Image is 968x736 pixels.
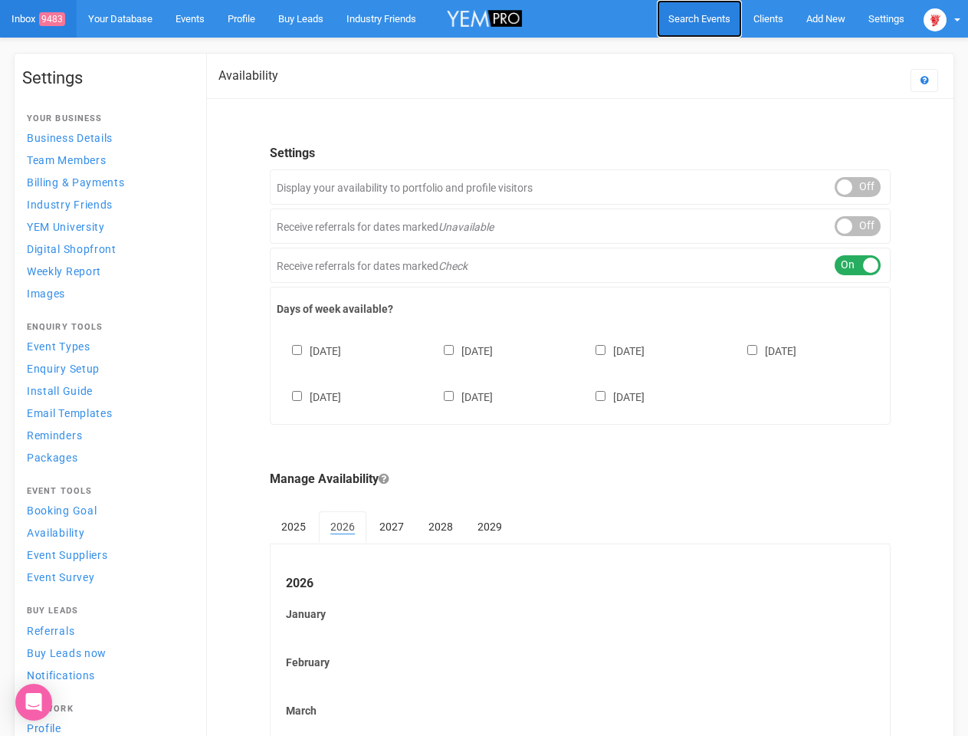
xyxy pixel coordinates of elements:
span: Clients [753,13,783,25]
legend: Settings [270,145,891,163]
a: Digital Shopfront [22,238,191,259]
h4: Network [27,705,186,714]
label: Days of week available? [277,301,884,317]
a: Business Details [22,127,191,148]
span: Team Members [27,154,106,166]
a: Team Members [22,149,191,170]
a: Billing & Payments [22,172,191,192]
input: [DATE] [596,391,605,401]
a: Notifications [22,665,191,685]
a: 2029 [466,511,514,542]
a: Install Guide [22,380,191,401]
label: [DATE] [732,342,796,359]
div: Display your availability to portfolio and profile visitors [270,169,891,205]
input: [DATE] [292,391,302,401]
em: Unavailable [438,221,494,233]
span: YEM University [27,221,105,233]
label: [DATE] [428,342,493,359]
span: Add New [806,13,845,25]
a: 2027 [368,511,415,542]
a: Availability [22,522,191,543]
label: [DATE] [277,388,341,405]
span: Reminders [27,429,82,442]
div: Receive referrals for dates marked [270,209,891,244]
input: [DATE] [292,345,302,355]
h1: Settings [22,69,191,87]
span: Digital Shopfront [27,243,116,255]
input: [DATE] [444,345,454,355]
label: March [286,703,874,718]
span: Email Templates [27,407,113,419]
span: Notifications [27,669,95,682]
span: Install Guide [27,385,93,397]
a: Reminders [22,425,191,445]
label: [DATE] [580,388,645,405]
a: Event Types [22,336,191,356]
div: Open Intercom Messenger [15,684,52,721]
span: Availability [27,527,84,539]
span: 9483 [39,12,65,26]
a: Event Suppliers [22,544,191,565]
a: Weekly Report [22,261,191,281]
a: Enquiry Setup [22,358,191,379]
a: Images [22,283,191,304]
img: open-uri20250107-2-1pbi2ie [924,8,947,31]
span: Business Details [27,132,113,144]
label: [DATE] [428,388,493,405]
span: Weekly Report [27,265,101,278]
label: [DATE] [580,342,645,359]
a: Packages [22,447,191,468]
a: Industry Friends [22,194,191,215]
a: Buy Leads now [22,642,191,663]
legend: Manage Availability [270,471,891,488]
span: Billing & Payments [27,176,125,189]
em: Check [438,260,468,272]
a: 2028 [417,511,464,542]
label: [DATE] [277,342,341,359]
label: February [286,655,874,670]
h2: Availability [218,69,278,83]
h4: Event Tools [27,487,186,496]
span: Packages [27,452,78,464]
span: Event Types [27,340,90,353]
span: Enquiry Setup [27,363,100,375]
a: Referrals [22,620,191,641]
a: Email Templates [22,402,191,423]
h4: Your Business [27,114,186,123]
label: January [286,606,874,622]
input: [DATE] [747,345,757,355]
a: YEM University [22,216,191,237]
h4: Buy Leads [27,606,186,616]
span: Booking Goal [27,504,97,517]
a: 2026 [319,511,366,544]
legend: 2026 [286,575,874,593]
span: Images [27,287,65,300]
input: [DATE] [596,345,605,355]
input: [DATE] [444,391,454,401]
a: 2025 [270,511,317,542]
span: Event Survey [27,571,94,583]
a: Event Survey [22,567,191,587]
span: Event Suppliers [27,549,108,561]
div: Receive referrals for dates marked [270,248,891,283]
span: Search Events [668,13,730,25]
a: Booking Goal [22,500,191,521]
h4: Enquiry Tools [27,323,186,332]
